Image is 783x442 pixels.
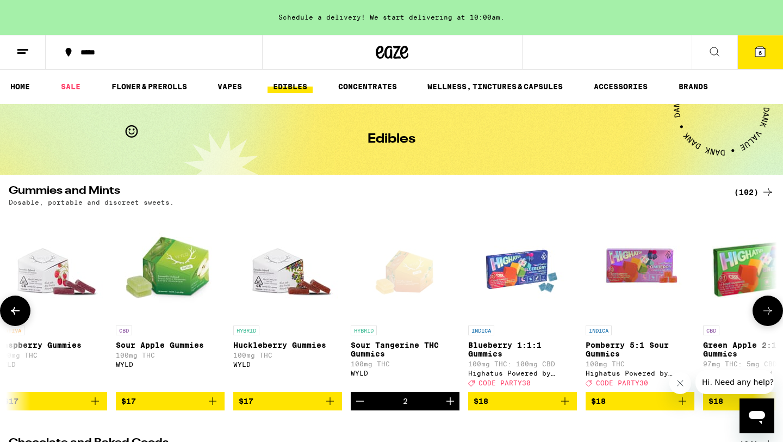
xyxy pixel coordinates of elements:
span: $18 [474,397,488,406]
a: Open page for Sour Tangerine THC Gummies from WYLD [351,211,459,392]
div: WYLD [351,370,459,377]
div: WYLD [233,361,342,368]
a: EDIBLES [268,80,313,93]
span: $17 [4,397,18,406]
span: $17 [121,397,136,406]
a: BRANDS [673,80,713,93]
p: INDICA [468,326,494,335]
a: SALE [55,80,86,93]
button: 6 [737,35,783,69]
div: WYLD [116,361,225,368]
span: CODE PARTY30 [478,379,531,386]
a: Open page for Huckleberry Gummies from WYLD [233,211,342,392]
a: HOME [5,80,35,93]
a: Open page for Pomberry 5:1 Sour Gummies from Highatus Powered by Cannabiotix [586,211,694,392]
span: 6 [759,50,762,56]
img: WYLD - Sour Apple Gummies [116,211,225,320]
p: Sour Tangerine THC Gummies [351,341,459,358]
button: Add to bag [233,392,342,410]
div: Highatus Powered by Cannabiotix [468,370,577,377]
span: $18 [591,397,606,406]
a: ACCESSORIES [588,80,653,93]
img: Highatus Powered by Cannabiotix - Pomberry 5:1 Sour Gummies [586,211,694,320]
a: CONCENTRATES [333,80,402,93]
p: Dosable, portable and discreet sweets. [9,199,174,206]
button: Add to bag [116,392,225,410]
p: Huckleberry Gummies [233,341,342,349]
a: VAPES [212,80,247,93]
a: Open page for Blueberry 1:1:1 Gummies from Highatus Powered by Cannabiotix [468,211,577,392]
button: Add to bag [586,392,694,410]
iframe: Close message [669,372,691,394]
p: 100mg THC [586,360,694,367]
button: Increment [441,392,459,410]
h2: Gummies and Mints [9,186,721,199]
p: HYBRID [351,326,377,335]
img: Highatus Powered by Cannabiotix - Blueberry 1:1:1 Gummies [468,211,577,320]
p: 100mg THC [116,352,225,359]
img: WYLD - Huckleberry Gummies [233,211,342,320]
button: Add to bag [468,392,577,410]
p: CBD [116,326,132,335]
p: CBD [703,326,719,335]
p: INDICA [586,326,612,335]
p: Sour Apple Gummies [116,341,225,349]
button: Decrement [351,392,369,410]
span: $18 [709,397,723,406]
a: FLOWER & PREROLLS [106,80,192,93]
a: Open page for Sour Apple Gummies from WYLD [116,211,225,392]
span: CODE PARTY30 [596,379,648,386]
p: 100mg THC [233,352,342,359]
h1: Edibles [368,133,415,146]
p: 100mg THC [351,360,459,367]
div: 2 [403,397,408,406]
iframe: Button to launch messaging window [739,398,774,433]
div: Highatus Powered by Cannabiotix [586,370,694,377]
p: Blueberry 1:1:1 Gummies [468,341,577,358]
p: 100mg THC: 100mg CBD [468,360,577,367]
p: Pomberry 5:1 Sour Gummies [586,341,694,358]
a: (102) [734,186,774,199]
iframe: Message from company [695,370,774,394]
p: HYBRID [233,326,259,335]
a: WELLNESS, TINCTURES & CAPSULES [422,80,568,93]
span: $17 [239,397,253,406]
